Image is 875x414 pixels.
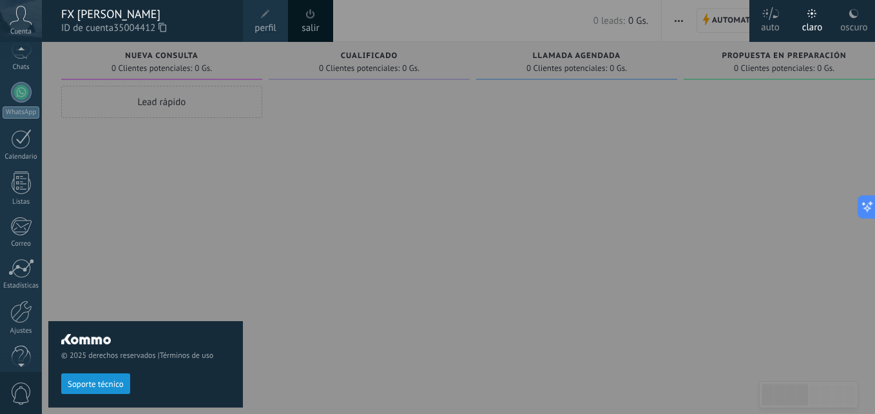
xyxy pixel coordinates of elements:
div: Ajustes [3,327,40,335]
a: Términos de uso [160,351,213,360]
div: oscuro [840,8,867,42]
span: Soporte técnico [68,380,124,389]
span: perfil [255,21,276,35]
button: Soporte técnico [61,373,130,394]
span: ID de cuenta [61,21,230,35]
div: auto [761,8,780,42]
div: Chats [3,63,40,72]
div: Estadísticas [3,282,40,290]
div: FX [PERSON_NAME] [61,7,230,21]
span: 35004412 [113,21,166,35]
div: Correo [3,240,40,248]
div: claro [802,8,823,42]
a: salir [302,21,319,35]
span: © 2025 derechos reservados | [61,351,230,360]
a: Soporte técnico [61,379,130,388]
div: WhatsApp [3,106,39,119]
div: Listas [3,198,40,206]
span: Cuenta [10,28,32,36]
div: Calendario [3,153,40,161]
